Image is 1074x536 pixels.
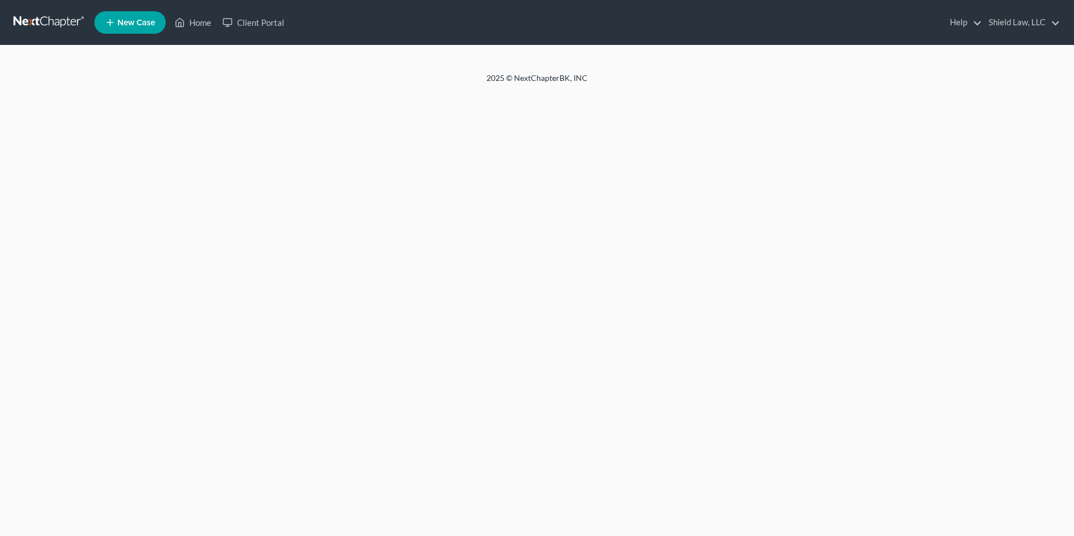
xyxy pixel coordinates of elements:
[217,72,857,93] div: 2025 © NextChapterBK, INC
[217,12,290,33] a: Client Portal
[983,12,1060,33] a: Shield Law, LLC
[944,12,982,33] a: Help
[169,12,217,33] a: Home
[94,11,166,34] new-legal-case-button: New Case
